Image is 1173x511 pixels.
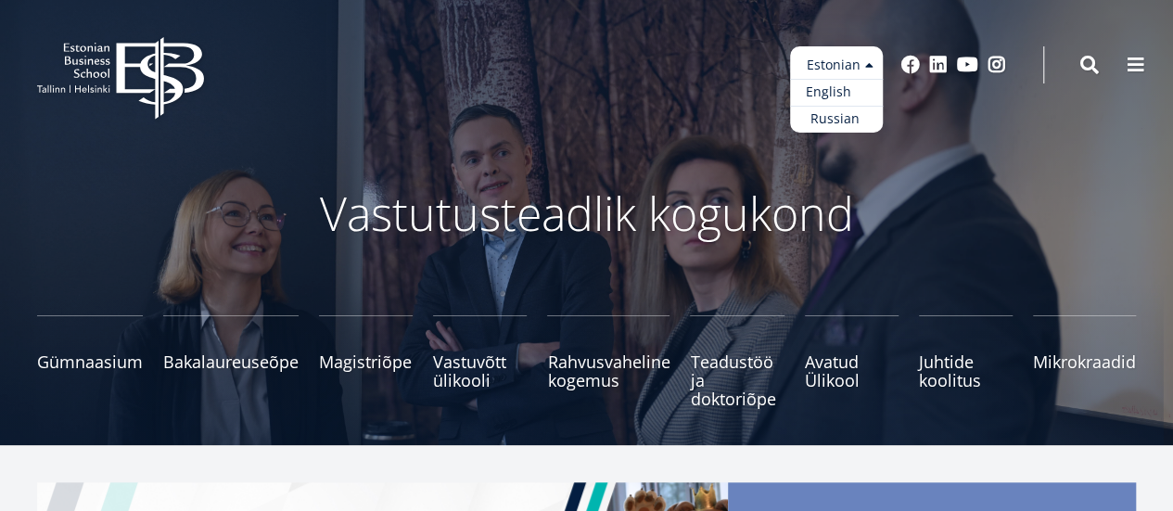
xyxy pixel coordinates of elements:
[547,315,669,408] a: Rahvusvaheline kogemus
[919,315,1013,408] a: Juhtide koolitus
[1033,315,1136,408] a: Mikrokraadid
[37,315,143,408] a: Gümnaasium
[547,352,669,390] span: Rahvusvaheline kogemus
[919,352,1013,390] span: Juhtide koolitus
[433,352,527,390] span: Vastuvõtt ülikooli
[790,106,883,133] a: Russian
[805,315,899,408] a: Avatud Ülikool
[805,352,899,390] span: Avatud Ülikool
[988,56,1006,74] a: Instagram
[957,56,978,74] a: Youtube
[1033,352,1136,371] span: Mikrokraadid
[690,352,784,408] span: Teadustöö ja doktoriõpe
[901,56,920,74] a: Facebook
[433,315,527,408] a: Vastuvõtt ülikooli
[319,352,413,371] span: Magistriõpe
[163,315,299,408] a: Bakalaureuseõpe
[790,79,883,106] a: English
[163,352,299,371] span: Bakalaureuseõpe
[690,315,784,408] a: Teadustöö ja doktoriõpe
[319,315,413,408] a: Magistriõpe
[929,56,948,74] a: Linkedin
[96,185,1078,241] p: Vastutusteadlik kogukond
[37,352,143,371] span: Gümnaasium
